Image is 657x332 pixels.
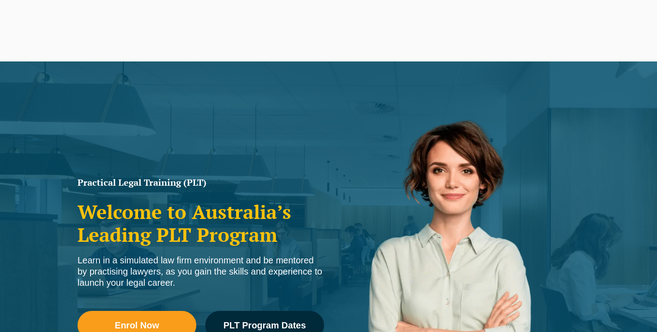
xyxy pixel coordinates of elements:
h2: Welcome to Australia’s Leading PLT Program [78,201,324,246]
div: Learn in a simulated law firm environment and be mentored by practising lawyers, as you gain the ... [78,255,324,288]
span: PLT Program Dates [223,321,306,330]
h1: Practical Legal Training (PLT) [78,178,324,187]
span: Enrol Now [115,321,159,330]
